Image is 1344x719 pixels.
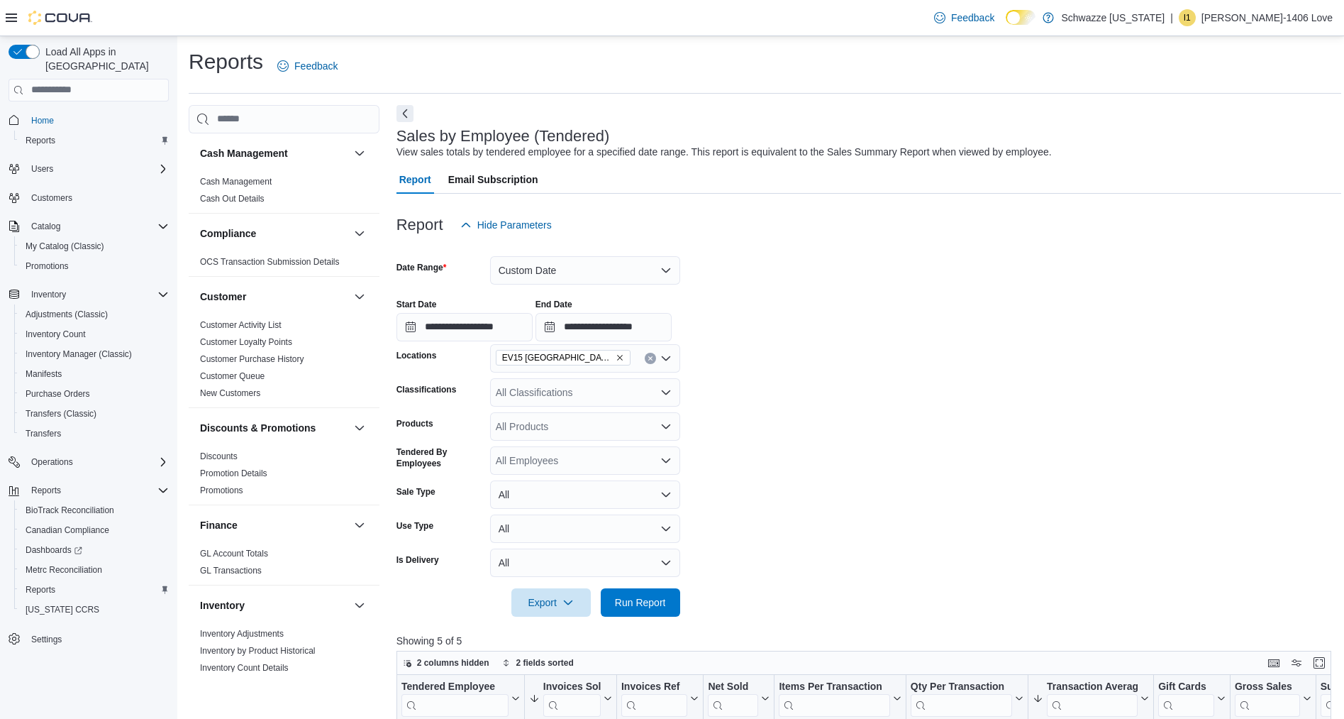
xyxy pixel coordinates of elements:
[396,350,437,361] label: Locations
[490,515,680,543] button: All
[396,520,433,532] label: Use Type
[708,680,770,716] button: Net Sold
[396,446,484,469] label: Tendered By Employees
[20,258,74,275] a: Promotions
[535,313,672,341] input: Press the down key to open a popover containing a calendar.
[1184,9,1191,26] span: I1
[3,452,174,472] button: Operations
[1047,680,1138,693] div: Transaction Average
[490,549,680,577] button: All
[26,190,78,207] a: Customers
[779,680,889,716] div: Items Per Transaction
[272,52,343,80] a: Feedback
[200,226,348,241] button: Compliance
[189,173,379,213] div: Cash Management
[601,588,680,617] button: Run Report
[20,581,169,598] span: Reports
[26,482,169,499] span: Reports
[14,364,174,384] button: Manifests
[615,595,666,610] span: Run Report
[31,221,60,232] span: Catalog
[200,256,340,268] span: OCS Transaction Submission Details
[200,421,348,435] button: Discounts & Promotions
[200,549,268,559] a: GL Account Totals
[200,646,316,656] a: Inventory by Product Historical
[26,160,59,177] button: Users
[448,165,538,194] span: Email Subscription
[26,260,69,272] span: Promotions
[621,680,687,716] div: Invoices Ref
[200,663,289,673] a: Inventory Count Details
[14,600,174,620] button: [US_STATE] CCRS
[351,597,368,614] button: Inventory
[20,581,61,598] a: Reports
[1061,9,1165,26] p: Schwazze [US_STATE]
[20,326,169,343] span: Inventory Count
[14,384,174,404] button: Purchase Orders
[200,146,348,160] button: Cash Management
[3,187,174,208] button: Customers
[1170,9,1173,26] p: |
[1265,654,1282,671] button: Keyboard shortcuts
[396,418,433,429] label: Products
[26,505,114,516] span: BioTrack Reconciliation
[20,238,169,255] span: My Catalog (Classic)
[20,132,169,149] span: Reports
[14,236,174,256] button: My Catalog (Classic)
[31,163,53,175] span: Users
[20,502,120,519] a: BioTrack Reconciliation
[26,135,55,146] span: Reports
[31,456,73,468] span: Operations
[31,634,62,645] span: Settings
[26,388,90,400] span: Purchase Orders
[779,680,901,716] button: Items Per Transaction
[396,554,439,566] label: Is Delivery
[20,522,169,539] span: Canadian Compliance
[660,455,672,466] button: Open list of options
[779,680,889,693] div: Items Per Transaction
[31,115,54,126] span: Home
[951,11,994,25] span: Feedback
[3,110,174,131] button: Home
[20,385,96,402] a: Purchase Orders
[189,48,263,76] h1: Reports
[200,645,316,657] span: Inventory by Product Historical
[200,290,246,304] h3: Customer
[14,580,174,600] button: Reports
[200,336,292,348] span: Customer Loyalty Points
[200,485,243,495] a: Promotions
[399,165,431,194] span: Report
[200,629,284,639] a: Inventory Adjustments
[26,428,61,439] span: Transfers
[477,218,552,232] span: Hide Parameters
[20,425,67,442] a: Transfers
[20,542,169,559] span: Dashboards
[660,353,672,364] button: Open list of options
[3,159,174,179] button: Users
[200,388,260,399] span: New Customers
[621,680,687,693] div: Invoices Ref
[401,680,509,716] div: Tendered Employee
[417,657,489,669] span: 2 columns hidden
[26,604,99,615] span: [US_STATE] CCRS
[200,371,265,382] span: Customer Queue
[496,350,631,366] span: EV15 Las Cruces North
[660,421,672,432] button: Open list of options
[14,304,174,324] button: Adjustments (Classic)
[14,256,174,276] button: Promotions
[26,160,169,177] span: Users
[1179,9,1196,26] div: Isaac-1406 Love
[200,485,243,496] span: Promotions
[1235,680,1300,693] div: Gross Sales
[645,353,656,364] button: Clear input
[1288,654,1305,671] button: Display options
[401,680,509,693] div: Tendered Employee
[26,408,96,419] span: Transfers (Classic)
[3,481,174,500] button: Reports
[200,320,282,330] a: Customer Activity List
[200,194,265,204] a: Cash Out Details
[528,680,611,716] button: Invoices Sold
[26,564,102,576] span: Metrc Reconciliation
[20,306,169,323] span: Adjustments (Classic)
[26,309,108,320] span: Adjustments (Classic)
